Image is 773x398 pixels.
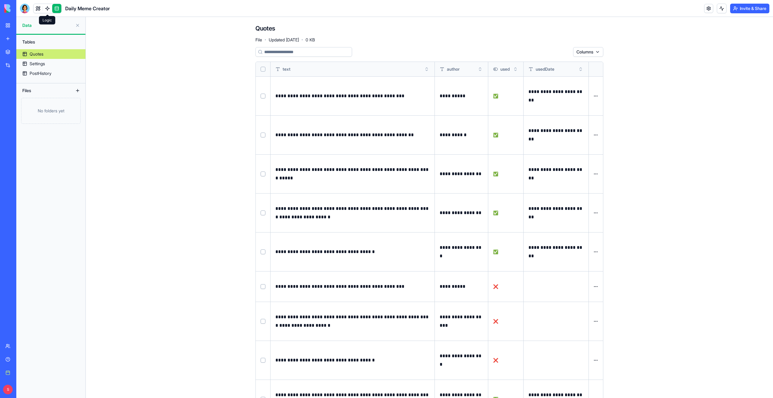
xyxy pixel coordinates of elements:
[30,61,45,67] div: Settings
[16,49,85,59] a: Quotes
[16,59,85,69] a: Settings
[261,94,265,98] button: Select row
[493,284,498,289] span: ❌
[30,70,51,76] div: PostHistory
[261,172,265,176] button: Select row
[255,37,262,43] span: File
[730,4,769,13] button: Invite & Share
[261,210,265,215] button: Select row
[21,98,81,124] div: No folders yet
[477,66,483,72] button: Toggle sort
[16,69,85,78] a: PostHistory
[447,66,460,72] span: author
[536,66,554,72] span: usedDate
[493,319,498,324] span: ❌
[16,98,85,124] a: No folders yet
[573,47,603,57] button: Columns
[493,210,498,215] span: ✅
[22,22,73,28] span: Data
[261,249,265,254] button: Select row
[424,66,430,72] button: Toggle sort
[255,24,275,33] h4: Quotes
[512,66,518,72] button: Toggle sort
[3,385,13,394] span: S
[261,284,265,289] button: Select row
[493,358,498,363] span: ❌
[493,171,498,176] span: ✅
[65,5,110,12] span: Daily Meme Creator
[4,4,42,13] img: logo
[19,37,82,47] div: Tables
[39,16,55,24] div: Logic
[283,66,290,72] span: text
[493,249,498,254] span: ✅
[578,66,584,72] button: Toggle sort
[500,66,510,72] span: used
[261,133,265,137] button: Select row
[493,93,498,98] span: ✅
[301,35,303,45] span: ·
[30,51,43,57] div: Quotes
[265,35,266,45] span: ·
[306,37,315,43] span: 0 KB
[269,37,299,43] span: Updated [DATE]
[493,132,498,137] span: ✅
[19,86,68,95] div: Files
[261,319,265,324] button: Select row
[261,358,265,363] button: Select row
[261,67,265,72] button: Select all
